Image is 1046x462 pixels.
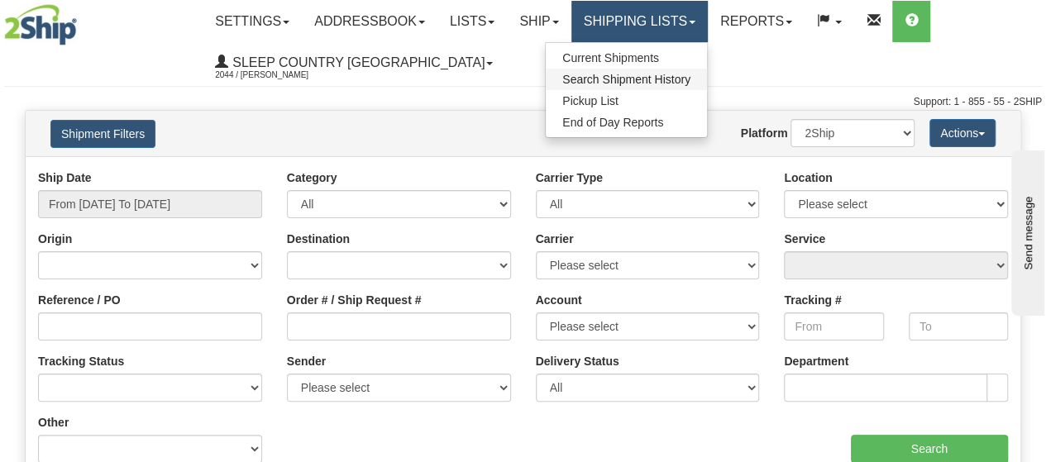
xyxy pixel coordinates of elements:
span: 2044 / [PERSON_NAME] [215,67,339,83]
input: From [784,312,883,341]
iframe: chat widget [1008,146,1044,315]
span: Pickup List [562,94,619,107]
label: Destination [287,231,350,247]
label: Service [784,231,825,247]
button: Actions [929,119,996,147]
label: Category [287,169,337,186]
span: End of Day Reports [562,116,663,129]
span: Current Shipments [562,51,659,64]
a: Lists [437,1,507,42]
a: Settings [203,1,302,42]
label: Account [536,292,582,308]
label: Department [784,353,848,369]
a: Shipping lists [571,1,708,42]
a: Ship [507,1,571,42]
a: Reports [708,1,805,42]
input: To [909,312,1008,341]
label: Platform [741,125,788,141]
label: Origin [38,231,72,247]
a: Current Shipments [546,47,707,69]
span: Sleep Country [GEOGRAPHIC_DATA] [228,55,485,69]
label: Other [38,414,69,431]
label: Delivery Status [536,353,619,369]
div: Send message [12,14,153,26]
label: Tracking # [784,292,841,308]
img: logo2044.jpg [4,4,77,45]
label: Order # / Ship Request # [287,292,422,308]
label: Tracking Status [38,353,124,369]
div: Support: 1 - 855 - 55 - 2SHIP [4,95,1042,109]
label: Carrier [536,231,574,247]
a: Sleep Country [GEOGRAPHIC_DATA] 2044 / [PERSON_NAME] [203,42,505,83]
label: Carrier Type [536,169,603,186]
button: Shipment Filters [50,120,155,148]
label: Location [784,169,832,186]
a: Pickup List [546,90,707,112]
label: Ship Date [38,169,92,186]
label: Reference / PO [38,292,121,308]
a: Search Shipment History [546,69,707,90]
span: Search Shipment History [562,73,690,86]
a: Addressbook [302,1,437,42]
label: Sender [287,353,326,369]
a: End of Day Reports [546,112,707,133]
